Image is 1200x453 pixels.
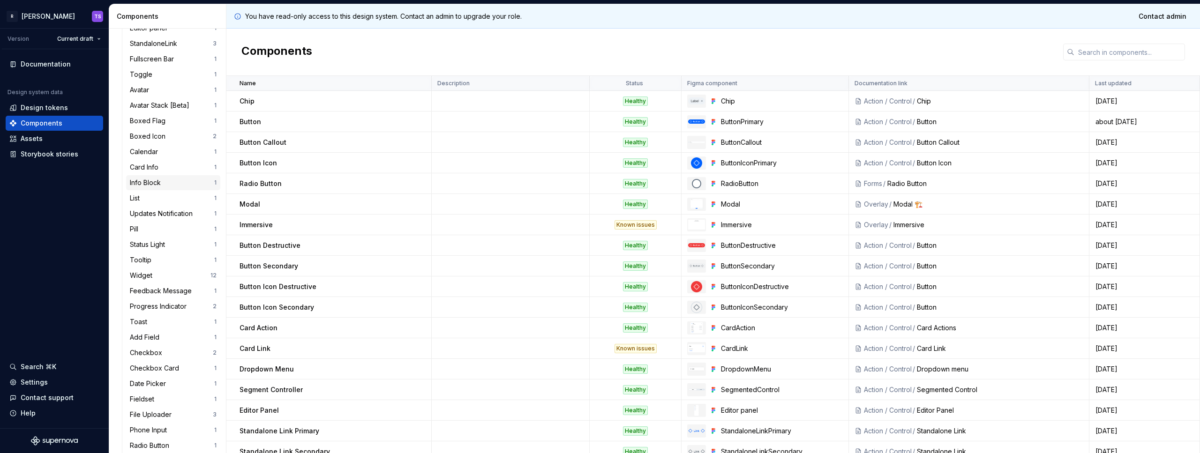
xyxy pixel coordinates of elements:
div: ButtonIconPrimary [721,158,843,168]
div: Segmented Control [917,385,1083,394]
div: DropdownMenu [721,364,843,374]
div: 12 [210,272,217,279]
div: 1 [214,442,217,449]
div: [DATE] [1090,303,1199,312]
div: [DATE] [1090,220,1199,230]
p: Documentation link [855,80,907,87]
a: Progress Indicator2 [126,299,220,314]
div: [DATE] [1090,344,1199,353]
div: / [912,406,917,415]
div: 1 [214,241,217,248]
div: Progress Indicator [130,302,190,311]
div: Healthy [623,158,648,168]
a: Pill1 [126,222,220,237]
div: StandaloneLinkPrimary [721,426,843,436]
div: / [912,138,917,147]
div: Fieldset [130,394,158,404]
a: StandaloneLink3 [126,36,220,51]
div: 3 [213,411,217,418]
a: Tooltip1 [126,252,220,267]
img: Chip [688,97,705,104]
img: ButtonCallout [688,141,705,143]
div: Healthy [623,241,648,250]
p: Editor Panel [240,406,279,415]
div: 1 [214,194,217,202]
a: Status Light1 [126,237,220,252]
a: Toggle1 [126,67,220,82]
div: Toast [130,317,151,327]
div: Chip [721,97,843,106]
div: [DATE] [1090,241,1199,250]
div: Design tokens [21,103,68,112]
div: 1 [214,364,217,372]
div: Info Block [130,178,165,187]
div: Action / Control [864,117,912,126]
p: Immersive [240,220,273,230]
div: Design system data [7,89,63,96]
div: ButtonPrimary [721,117,843,126]
div: Settings [21,378,48,387]
a: Boxed Icon2 [126,129,220,144]
p: Modal [240,200,260,209]
div: Checkbox [130,348,166,357]
img: RadioButton [692,178,701,189]
div: 2 [213,349,217,356]
div: CardLink [721,344,843,353]
p: Button Icon Destructive [240,282,316,291]
p: Description [437,80,470,87]
img: Editor panel [694,405,699,416]
div: 3 [213,40,217,47]
div: [PERSON_NAME] [22,12,75,21]
div: 1 [214,318,217,326]
div: Widget [130,271,156,280]
a: Info Block1 [126,175,220,190]
div: Chip [917,97,1083,106]
p: Name [240,80,256,87]
p: Standalone Link Primary [240,426,319,436]
p: Button Secondary [240,261,298,271]
a: Supernova Logo [31,436,78,446]
div: [DATE] [1090,282,1199,291]
div: [DATE] [1090,426,1199,436]
div: 1 [214,426,217,434]
div: 1 [214,380,217,387]
div: 1 [214,148,217,156]
div: Avatar [130,85,153,95]
div: R [7,11,18,22]
p: Card Action [240,323,277,333]
div: Editor Panel [917,406,1083,415]
div: Button [917,241,1083,250]
div: Standalone Link [917,426,1083,436]
div: ButtonCallout [721,138,843,147]
div: 1 [214,287,217,295]
div: 1 [214,179,217,186]
a: Assets [6,131,103,146]
div: Healthy [623,179,648,188]
div: 2 [213,133,217,140]
div: Add Field [130,333,163,342]
div: / [912,385,917,394]
div: Avatar Stack [Beta] [130,101,193,110]
div: Storybook stories [21,149,78,159]
div: Healthy [623,303,648,312]
div: Forms [864,179,882,188]
div: StandaloneLink [130,39,181,48]
div: Button Icon [917,158,1083,168]
div: Healthy [623,282,648,291]
div: 1 [214,256,217,264]
a: Avatar Stack [Beta]1 [126,98,220,113]
a: Checkbox Card1 [126,361,220,376]
div: Button [917,303,1083,312]
div: [DATE] [1090,179,1199,188]
div: 1 [214,71,217,78]
p: Dropdown Menu [240,364,294,374]
a: Contact admin [1132,8,1192,25]
div: Calendar [130,147,162,156]
p: Button Callout [240,138,286,147]
div: Radio Button [130,441,173,450]
div: Components [21,119,62,128]
a: Calendar1 [126,144,220,159]
div: [DATE] [1090,385,1199,394]
div: / [912,282,917,291]
span: Current draft [57,35,93,43]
